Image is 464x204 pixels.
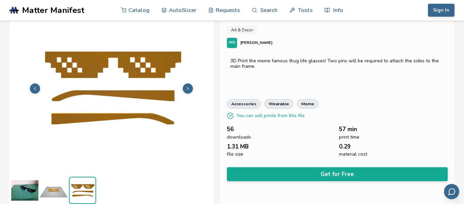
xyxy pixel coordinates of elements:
[40,177,67,204] img: thug_life_glasses_PIP_Print_Bed_Preview
[428,4,454,17] button: Sign In
[227,152,243,157] span: file size
[227,99,261,109] a: accessories
[70,177,95,203] img: thug_life_glasses_PIP_3D_Preview
[444,184,459,199] button: Send feedback via email
[339,143,351,150] span: 0.29
[22,5,84,15] span: Matter Manifest
[227,135,251,140] span: downloads
[236,112,305,119] p: You can sell prints from this file
[230,58,444,69] div: 3D Print the meme famous thug life glasses! Two pins will be required to attach the sides to the ...
[297,99,319,109] a: meme
[227,126,234,132] span: 56
[229,41,235,45] span: MO
[339,152,367,157] span: material cost
[339,135,359,140] span: print time
[264,99,293,109] a: wearable
[227,143,249,150] span: 1.31 MB
[339,126,357,132] span: 57 min
[227,26,257,34] a: Art & Decor
[227,167,448,181] button: Get for Free
[240,39,272,46] p: [PERSON_NAME]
